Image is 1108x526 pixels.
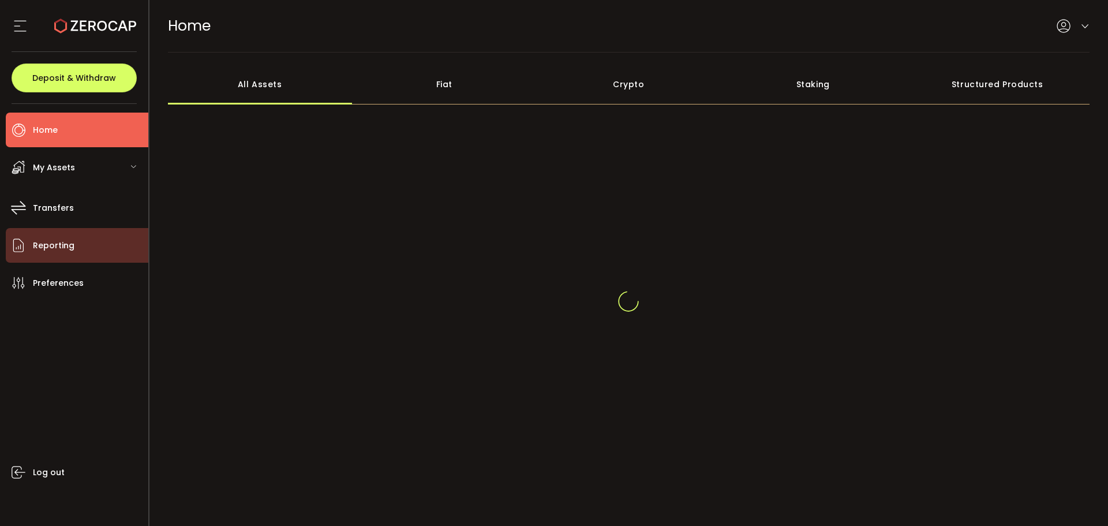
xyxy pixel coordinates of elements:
span: Home [168,16,211,36]
span: Preferences [33,275,84,292]
span: Home [33,122,58,139]
button: Deposit & Withdraw [12,64,137,92]
span: Transfers [33,200,74,217]
div: All Assets [168,64,353,105]
span: My Assets [33,159,75,176]
div: Fiat [352,64,537,105]
div: Crypto [537,64,721,105]
span: Log out [33,464,65,481]
div: Staking [721,64,905,105]
span: Reporting [33,237,74,254]
div: Structured Products [905,64,1090,105]
span: Deposit & Withdraw [32,74,116,82]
